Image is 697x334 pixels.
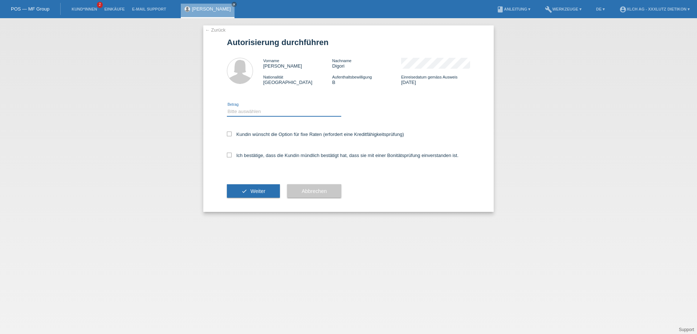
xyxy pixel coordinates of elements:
span: 2 [97,2,103,8]
span: Weiter [250,188,265,194]
label: Ich bestätige, dass die Kundin mündlich bestätigt hat, dass sie mit einer Bonitätsprüfung einvers... [227,153,458,158]
div: B [332,74,401,85]
label: Kundin wünscht die Option für fixe Raten (erfordert eine Kreditfähigkeitsprüfung) [227,132,404,137]
a: account_circleXLCH AG - XXXLutz Dietikon ▾ [616,7,693,11]
a: bookAnleitung ▾ [493,7,534,11]
h1: Autorisierung durchführen [227,38,470,47]
span: Aufenthaltsbewilligung [332,75,372,79]
i: build [545,6,552,13]
div: [PERSON_NAME] [263,58,332,69]
a: buildWerkzeuge ▾ [541,7,585,11]
i: book [497,6,504,13]
span: Vorname [263,59,279,63]
i: check [241,188,247,194]
i: account_circle [619,6,627,13]
button: Abbrechen [287,184,341,198]
span: Nachname [332,59,351,63]
a: [PERSON_NAME] [192,6,231,12]
a: ← Zurück [205,27,225,33]
i: close [232,3,236,6]
a: close [232,2,237,7]
a: POS — MF Group [11,6,49,12]
a: E-Mail Support [129,7,170,11]
div: [GEOGRAPHIC_DATA] [263,74,332,85]
span: Nationalität [263,75,283,79]
span: Abbrechen [302,188,327,194]
a: Support [679,327,694,332]
div: Digori [332,58,401,69]
span: Einreisedatum gemäss Ausweis [401,75,457,79]
a: Kund*innen [68,7,101,11]
a: Einkäufe [101,7,128,11]
div: [DATE] [401,74,470,85]
a: DE ▾ [592,7,608,11]
button: check Weiter [227,184,280,198]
